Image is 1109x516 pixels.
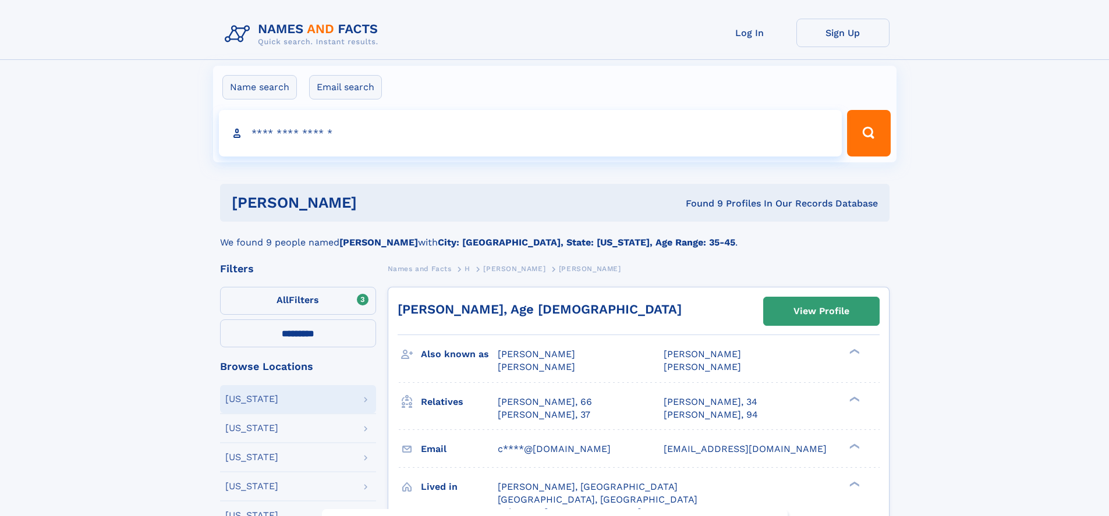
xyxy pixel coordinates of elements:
span: [EMAIL_ADDRESS][DOMAIN_NAME] [664,443,827,454]
div: Browse Locations [220,361,376,372]
a: [PERSON_NAME], Age [DEMOGRAPHIC_DATA] [398,302,682,316]
a: [PERSON_NAME] [483,261,545,276]
label: Email search [309,75,382,99]
input: search input [219,110,842,156]
div: We found 9 people named with . [220,222,890,250]
a: [PERSON_NAME], 34 [664,396,757,408]
a: Sign Up [796,19,890,47]
div: ❯ [846,348,860,355]
b: City: [GEOGRAPHIC_DATA], State: [US_STATE], Age Range: 35-45 [438,237,735,248]
span: H [465,265,470,273]
h1: [PERSON_NAME] [232,195,522,210]
span: [PERSON_NAME] [664,348,741,360]
b: [PERSON_NAME] [339,237,418,248]
a: Log In [703,19,796,47]
label: Name search [222,75,297,99]
span: [PERSON_NAME] [483,265,545,273]
div: ❯ [846,442,860,450]
a: [PERSON_NAME], 94 [664,408,758,421]
span: [PERSON_NAME] [498,348,575,360]
label: Filters [220,287,376,315]
h3: Also known as [421,344,498,364]
span: [PERSON_NAME], [GEOGRAPHIC_DATA] [498,481,678,492]
a: [PERSON_NAME], 66 [498,396,592,408]
span: [PERSON_NAME] [498,361,575,372]
div: Filters [220,264,376,274]
div: [US_STATE] [225,424,278,433]
a: View Profile [764,297,879,325]
button: Search Button [847,110,890,156]
a: Names and Facts [388,261,452,276]
span: [PERSON_NAME] [664,361,741,372]
h3: Lived in [421,477,498,497]
span: [PERSON_NAME] [559,265,621,273]
div: View Profile [793,298,849,325]
div: [US_STATE] [225,453,278,462]
div: Found 9 Profiles In Our Records Database [521,197,878,210]
h3: Relatives [421,392,498,412]
img: Logo Names and Facts [220,19,388,50]
div: ❯ [846,395,860,403]
span: [GEOGRAPHIC_DATA], [GEOGRAPHIC_DATA] [498,494,697,505]
span: All [277,294,289,305]
a: [PERSON_NAME], 37 [498,408,590,421]
a: H [465,261,470,276]
div: [US_STATE] [225,482,278,491]
h3: Email [421,439,498,459]
div: ❯ [846,480,860,487]
div: [US_STATE] [225,394,278,404]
